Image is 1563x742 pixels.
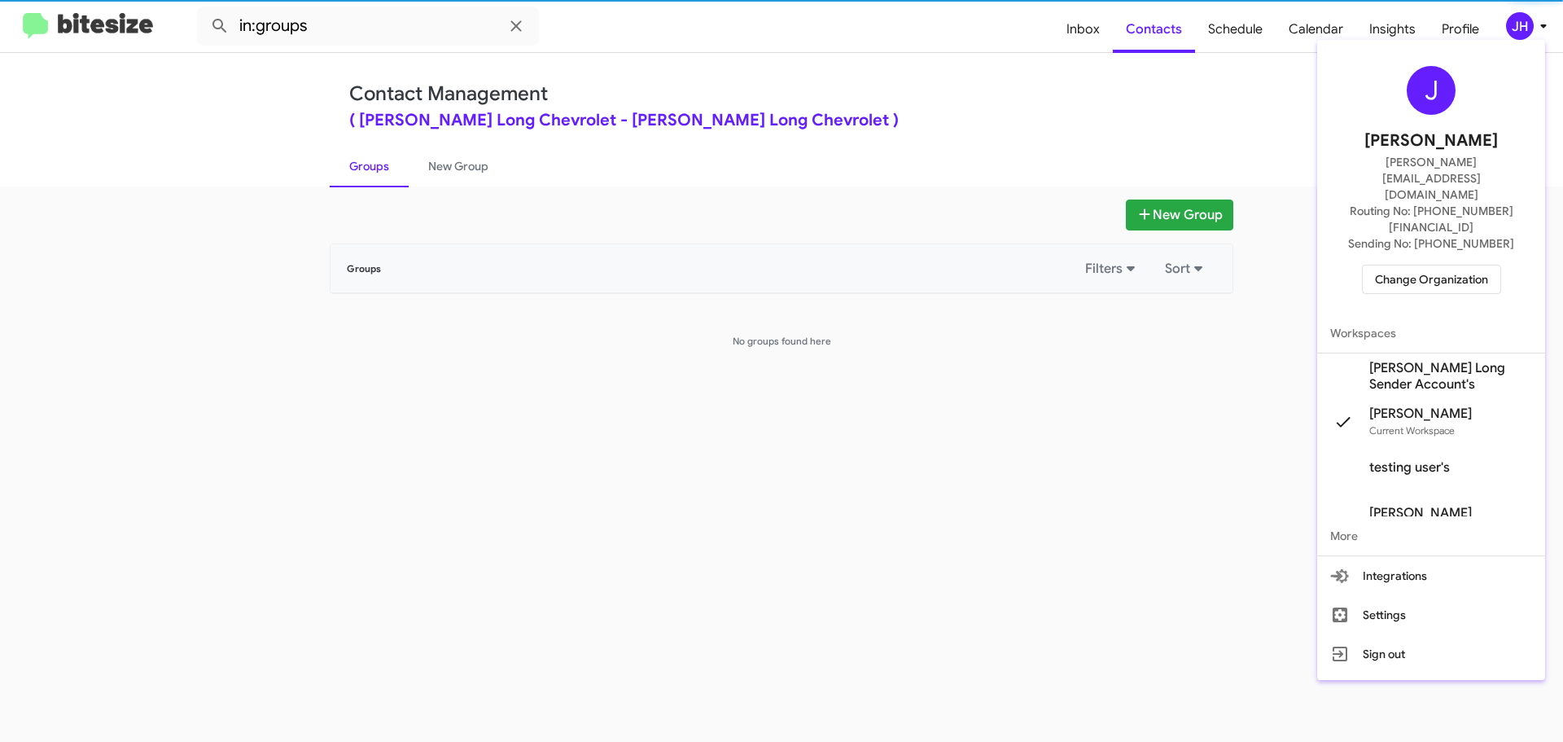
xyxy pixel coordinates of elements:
button: Change Organization [1362,265,1501,294]
span: Sending No: [PHONE_NUMBER] [1348,235,1514,252]
span: [PERSON_NAME] [1369,505,1472,521]
span: More [1317,516,1545,555]
span: testing user's [1369,459,1450,476]
span: Workspaces [1317,314,1545,353]
span: Routing No: [PHONE_NUMBER][FINANCIAL_ID] [1337,203,1526,235]
div: J [1407,66,1456,115]
span: [PERSON_NAME][EMAIL_ADDRESS][DOMAIN_NAME] [1337,154,1526,203]
button: Sign out [1317,634,1545,674]
span: Change Organization [1375,266,1488,293]
span: [PERSON_NAME] Long Sender Account's [1369,360,1532,393]
button: Integrations [1317,556,1545,595]
span: Current Workspace [1369,424,1455,437]
span: [PERSON_NAME] [1364,128,1498,154]
span: [PERSON_NAME] [1369,406,1472,422]
button: Settings [1317,595,1545,634]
